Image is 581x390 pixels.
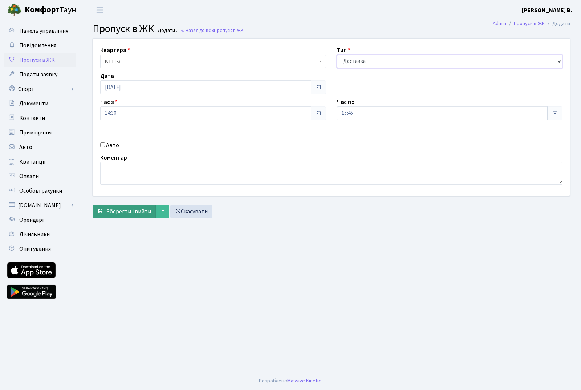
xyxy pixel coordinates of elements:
label: Авто [106,141,119,150]
span: Пропуск в ЖК [19,56,55,64]
span: Оплати [19,172,39,180]
a: Авто [4,140,76,154]
li: Додати [545,20,570,28]
span: Орендарі [19,216,44,224]
a: Скасувати [170,205,212,218]
img: logo.png [7,3,22,17]
label: Час з [100,98,118,106]
b: Комфорт [25,4,60,16]
span: Зберегти і вийти [106,208,151,216]
a: Приміщення [4,125,76,140]
b: [PERSON_NAME] В. [522,6,572,14]
a: Пропуск в ЖК [4,53,76,67]
span: <b>КТ</b>&nbsp;&nbsp;&nbsp;&nbsp;11-3 [105,58,317,65]
span: Подати заявку [19,71,57,79]
span: Повідомлення [19,41,56,49]
span: Документи [19,100,48,108]
span: Особові рахунки [19,187,62,195]
a: Повідомлення [4,38,76,53]
span: Авто [19,143,32,151]
span: Квитанції [19,158,46,166]
a: Оплати [4,169,76,184]
a: Massive Kinetic [287,377,321,385]
span: Опитування [19,245,51,253]
a: Admin [493,20,506,27]
a: [DOMAIN_NAME] [4,198,76,213]
a: Документи [4,96,76,111]
span: Панель управління [19,27,68,35]
a: Пропуск в ЖК [514,20,545,27]
span: Контакти [19,114,45,122]
a: [PERSON_NAME] В. [522,6,572,15]
label: Квартира [100,46,130,55]
a: Опитування [4,242,76,256]
div: Розроблено . [259,377,322,385]
label: Дата [100,72,114,80]
a: Панель управління [4,24,76,38]
a: Назад до всіхПропуск в ЖК [180,27,244,34]
span: Таун [25,4,76,16]
span: Пропуск в ЖК [214,27,244,34]
label: Час по [337,98,355,106]
a: Особові рахунки [4,184,76,198]
span: <b>КТ</b>&nbsp;&nbsp;&nbsp;&nbsp;11-3 [100,55,326,68]
a: Орендарі [4,213,76,227]
small: Додати . [156,28,177,34]
span: Приміщення [19,129,52,137]
button: Зберегти і вийти [93,205,156,218]
a: Подати заявку [4,67,76,82]
button: Переключити навігацію [91,4,109,16]
label: Тип [337,46,350,55]
a: Лічильники [4,227,76,242]
span: Пропуск в ЖК [93,21,154,36]
span: Лічильники [19,230,50,238]
a: Контакти [4,111,76,125]
a: Квитанції [4,154,76,169]
label: Коментар [100,153,127,162]
b: КТ [105,58,111,65]
a: Спорт [4,82,76,96]
nav: breadcrumb [482,16,581,31]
